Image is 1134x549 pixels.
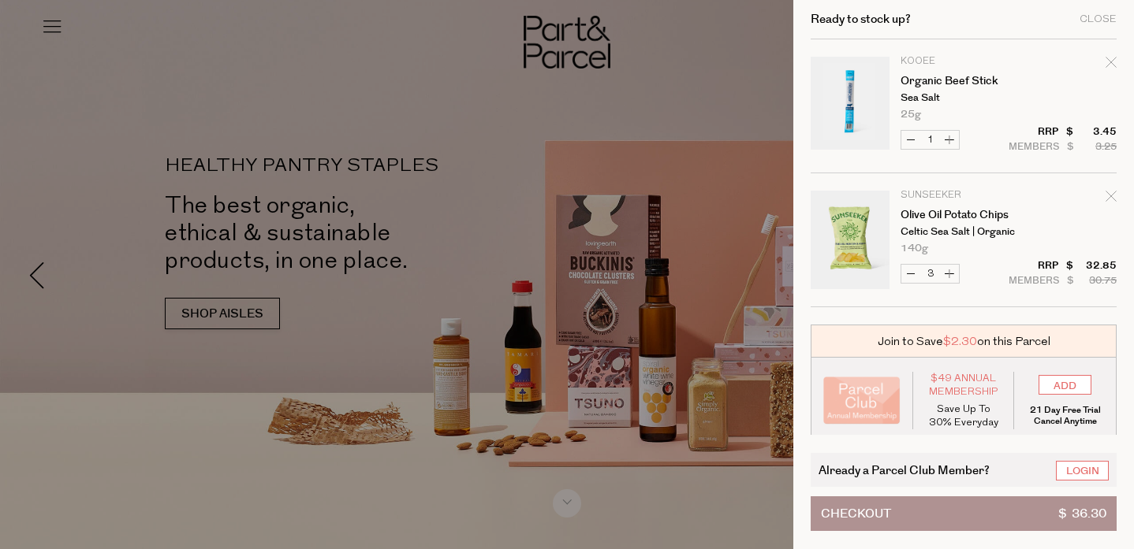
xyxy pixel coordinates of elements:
[901,243,928,254] span: 140g
[943,333,977,350] span: $2.30
[1106,54,1117,76] div: Remove Organic Beef Stick
[901,76,1023,87] a: Organic Beef Stick
[901,210,1023,221] a: Olive Oil Potato Chips
[901,109,921,120] span: 25g
[1039,375,1091,395] input: ADD
[901,57,1023,66] p: KOOEE
[1058,497,1106,530] span: $ 36.30
[925,402,1002,429] p: Save Up To 30% Everyday
[901,93,1023,103] p: Sea Salt
[1080,14,1117,24] div: Close
[925,372,1002,399] span: $49 Annual Membership
[920,265,940,283] input: QTY Olive Oil Potato Chips
[1056,461,1109,480] a: Login
[819,461,990,479] span: Already a Parcel Club Member?
[1106,188,1117,210] div: Remove Olive Oil Potato Chips
[811,13,911,25] h2: Ready to stock up?
[901,191,1023,200] p: Sunseeker
[1026,405,1104,427] p: 21 Day Free Trial Cancel Anytime
[901,227,1023,237] p: Celtic Sea Salt | Organic
[811,325,1117,358] div: Join to Save on this Parcel
[920,131,940,149] input: QTY Organic Beef Stick
[811,496,1117,531] button: Checkout$ 36.30
[821,497,891,530] span: Checkout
